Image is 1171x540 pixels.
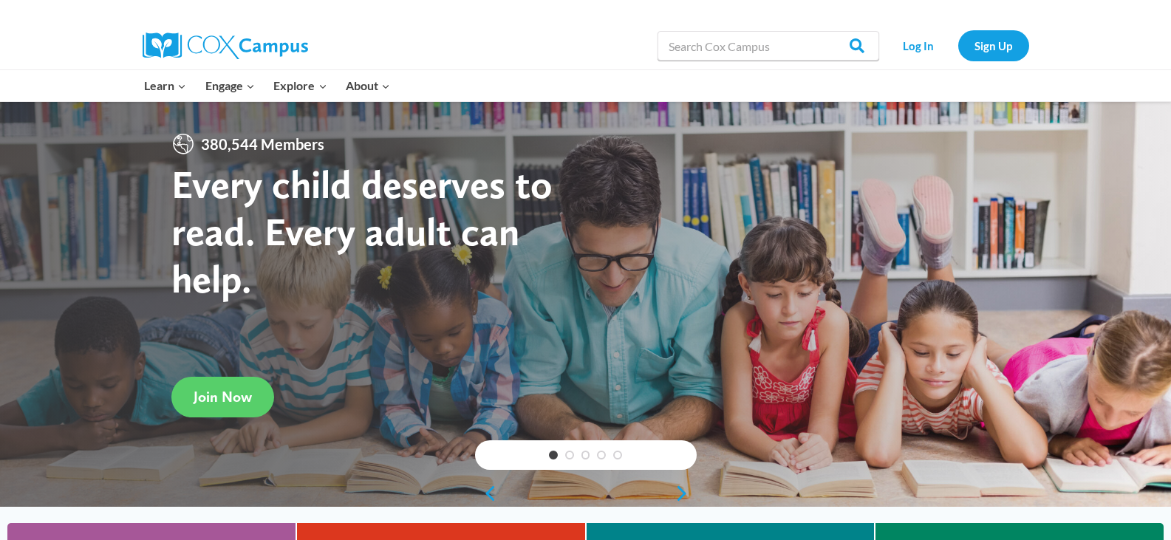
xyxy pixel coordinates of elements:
[194,388,252,406] span: Join Now
[205,76,255,95] span: Engage
[549,451,558,459] a: 1
[581,451,590,459] a: 3
[887,30,951,61] a: Log In
[475,485,497,502] a: previous
[658,31,879,61] input: Search Cox Campus
[171,160,553,301] strong: Every child deserves to read. Every adult can help.
[675,485,697,502] a: next
[887,30,1029,61] nav: Secondary Navigation
[346,76,390,95] span: About
[613,451,622,459] a: 5
[144,76,186,95] span: Learn
[958,30,1029,61] a: Sign Up
[171,377,274,417] a: Join Now
[597,451,606,459] a: 4
[565,451,574,459] a: 2
[475,479,697,508] div: content slider buttons
[143,33,308,59] img: Cox Campus
[273,76,327,95] span: Explore
[195,132,330,156] span: 380,544 Members
[135,70,400,101] nav: Primary Navigation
